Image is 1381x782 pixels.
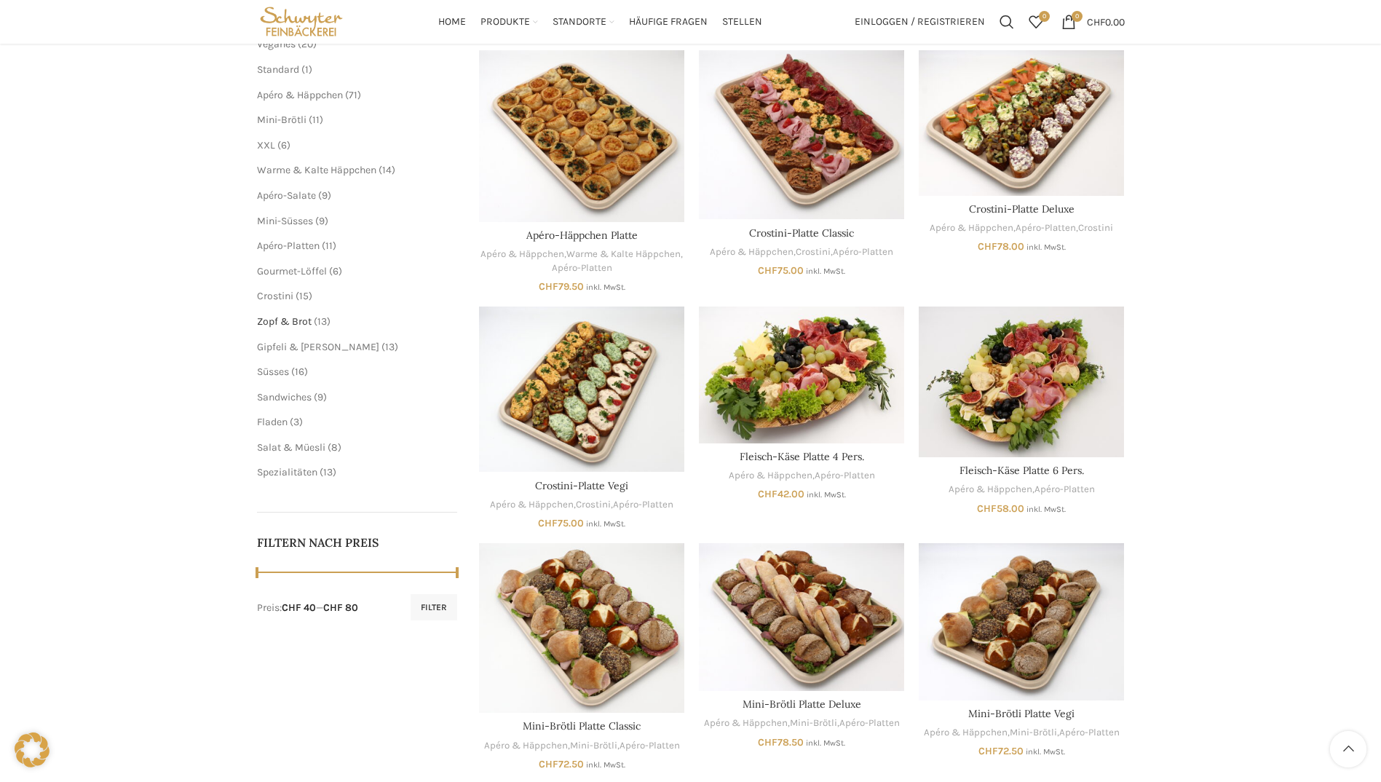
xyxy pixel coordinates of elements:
span: CHF [758,488,777,500]
a: Apéro & Häppchen [490,498,574,512]
a: Apéro-Häppchen Platte [526,229,638,242]
a: Apéro & Häppchen [930,221,1013,235]
a: Gourmet-Löffel [257,265,327,277]
span: Standorte [553,15,606,29]
a: Crostini [576,498,611,512]
a: Einloggen / Registrieren [847,7,992,36]
span: Stellen [722,15,762,29]
a: Apéro-Salate [257,189,316,202]
span: 20 [301,38,313,50]
small: inkl. MwSt. [806,266,845,276]
a: Mini-Brötli Platte Classic [523,719,641,732]
a: Crostini [1078,221,1113,235]
a: Veganes [257,38,296,50]
small: inkl. MwSt. [807,490,846,499]
div: , , [919,221,1124,235]
small: inkl. MwSt. [586,519,625,529]
a: Apéro & Häppchen [257,89,343,101]
span: Einloggen / Registrieren [855,17,985,27]
a: Fleisch-Käse Platte 4 Pers. [699,307,904,443]
a: Mini-Brötli Platte Deluxe [699,543,904,691]
span: Produkte [480,15,530,29]
span: Salat & Müesli [257,441,325,454]
a: Warme & Kalte Häppchen [566,248,681,261]
a: 0 [1021,7,1050,36]
bdi: 0.00 [1087,15,1125,28]
span: 15 [299,290,309,302]
div: , , [699,245,904,259]
a: Apéro & Häppchen [480,248,564,261]
a: Apéro-Platten [552,261,612,275]
a: Fleisch-Käse Platte 4 Pers. [740,450,864,463]
span: Home [438,15,466,29]
bdi: 79.50 [539,280,584,293]
span: 13 [317,315,327,328]
span: 6 [333,265,339,277]
a: Crostini-Platte Vegi [479,307,684,473]
span: 11 [325,240,333,252]
div: Main navigation [353,7,847,36]
a: Apéro & Häppchen [924,726,1008,740]
a: Süsses [257,366,289,378]
small: inkl. MwSt. [806,738,845,748]
a: Spezialitäten [257,466,317,478]
a: Mini-Brötli [570,739,617,753]
span: CHF [539,758,558,770]
a: Crostini-Platte Deluxe [919,50,1124,195]
bdi: 78.50 [758,736,804,749]
span: 8 [331,441,338,454]
a: Stellen [722,7,762,36]
a: Apéro-Platten [613,498,673,512]
a: Crostini-Platte Deluxe [969,202,1075,216]
a: Crostini [257,290,293,302]
div: , , [479,498,684,512]
span: CHF [758,264,777,277]
a: Apéro-Platten [1016,221,1076,235]
span: 9 [317,391,323,403]
bdi: 75.00 [538,517,584,529]
bdi: 72.50 [539,758,584,770]
a: Standorte [553,7,614,36]
bdi: 75.00 [758,264,804,277]
a: Crostini-Platte Classic [699,50,904,219]
span: CHF [539,280,558,293]
a: Mini-Brötli Platte Deluxe [743,698,861,711]
span: 3 [293,416,299,428]
small: inkl. MwSt. [1026,747,1065,757]
a: Apéro & Häppchen [484,739,568,753]
a: Apéro-Platten [257,240,320,252]
div: , , [479,248,684,275]
span: 14 [382,164,392,176]
span: 13 [385,341,395,353]
a: Site logo [257,15,347,27]
a: Apéro & Häppchen [949,483,1032,497]
a: Apéro-Platten [839,716,900,730]
a: Apéro & Häppchen [710,245,794,259]
a: Apéro-Platten [833,245,893,259]
div: , [919,483,1124,497]
a: Apéro-Platten [620,739,680,753]
span: Fladen [257,416,288,428]
span: CHF [758,736,777,749]
span: 0 [1039,11,1050,22]
a: 0 CHF0.00 [1054,7,1132,36]
a: XXL [257,139,275,151]
span: CHF [978,745,998,757]
a: Apéro & Häppchen [704,716,788,730]
a: Apéro-Platten [815,469,875,483]
div: Suchen [992,7,1021,36]
span: Sandwiches [257,391,312,403]
a: Mini-Brötli [257,114,306,126]
span: 9 [319,215,325,227]
div: , , [699,716,904,730]
span: 13 [323,466,333,478]
a: Crostini-Platte Classic [749,226,854,240]
a: Mini-Süsses [257,215,313,227]
span: CHF [538,517,558,529]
